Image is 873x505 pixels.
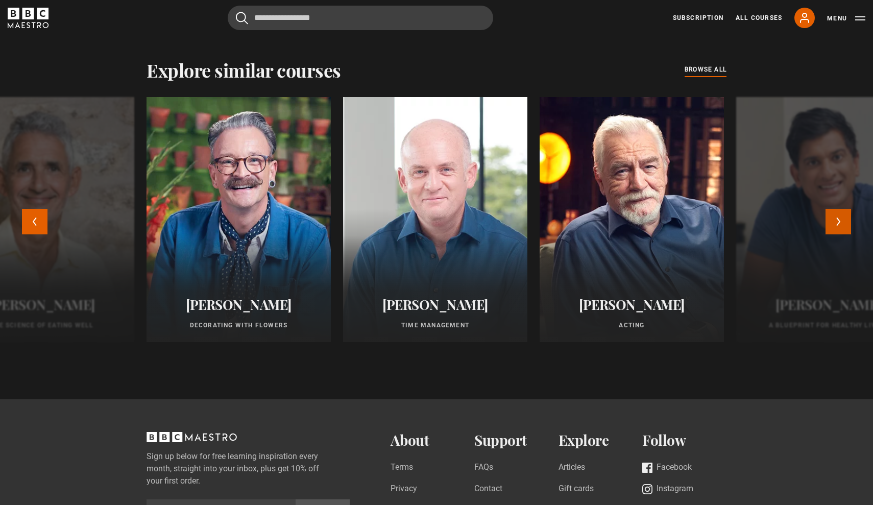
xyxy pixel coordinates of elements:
[673,13,723,22] a: Subscription
[540,97,724,342] a: [PERSON_NAME] Acting
[391,461,413,475] a: Terms
[559,483,594,496] a: Gift cards
[827,13,865,23] button: Toggle navigation
[642,461,692,475] a: Facebook
[685,64,726,76] a: browse all
[8,8,48,28] svg: BBC Maestro
[147,432,237,442] svg: BBC Maestro, back to top
[685,64,726,75] span: browse all
[736,13,782,22] a: All Courses
[159,321,319,330] p: Decorating With Flowers
[228,6,493,30] input: Search
[147,450,350,487] label: Sign up below for free learning inspiration every month, straight into your inbox, plus get 10% o...
[159,297,319,312] h2: [PERSON_NAME]
[355,297,515,312] h2: [PERSON_NAME]
[236,12,248,25] button: Submit the search query
[642,432,726,449] h2: Follow
[474,483,502,496] a: Contact
[552,321,712,330] p: Acting
[474,461,493,475] a: FAQs
[391,432,475,449] h2: About
[552,297,712,312] h2: [PERSON_NAME]
[391,483,417,496] a: Privacy
[559,461,585,475] a: Articles
[147,59,341,81] h2: Explore similar courses
[355,321,515,330] p: Time Management
[343,97,527,342] a: [PERSON_NAME] Time Management
[147,436,237,445] a: BBC Maestro, back to top
[474,432,559,449] h2: Support
[147,97,331,342] a: [PERSON_NAME] Decorating With Flowers
[559,432,643,449] h2: Explore
[642,483,693,496] a: Instagram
